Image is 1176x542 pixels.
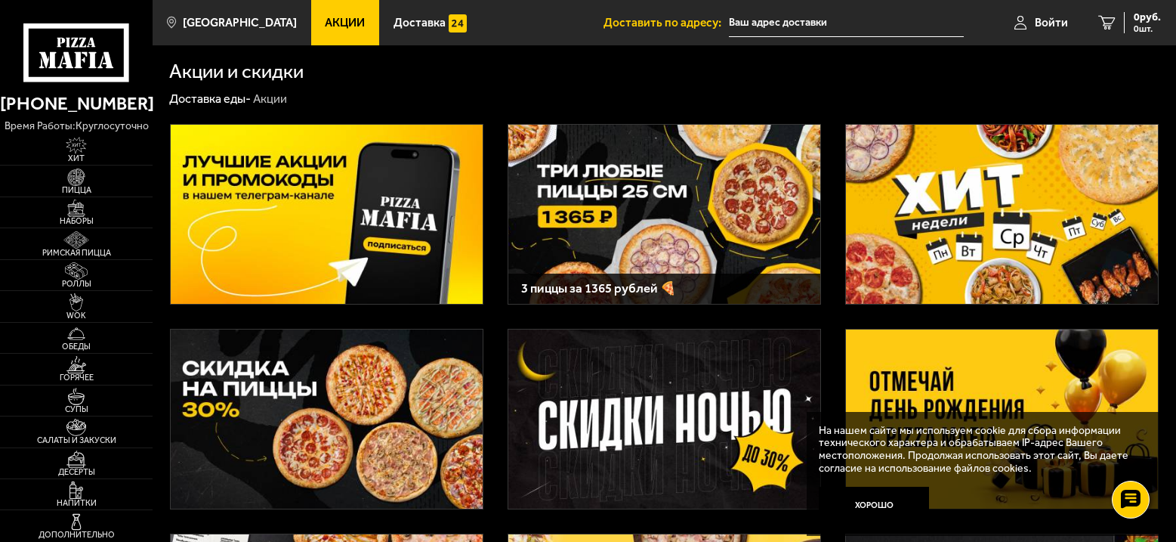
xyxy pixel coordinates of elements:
h3: 3 пиццы за 1365 рублей 🍕 [521,282,808,295]
a: 3 пиццы за 1365 рублей 🍕 [508,124,821,305]
span: 0 шт. [1134,24,1161,33]
a: Доставка еды- [169,91,251,106]
span: Доставить по адресу: [603,17,729,29]
button: Хорошо [819,487,929,524]
input: Ваш адрес доставки [729,9,964,37]
span: [GEOGRAPHIC_DATA] [183,17,297,29]
div: Акции [253,91,287,107]
h1: Акции и скидки [169,62,304,82]
p: На нашем сайте мы используем cookie для сбора информации технического характера и обрабатываем IP... [819,425,1138,475]
span: Акции [325,17,365,29]
span: Доставка [394,17,446,29]
span: Войти [1035,17,1068,29]
span: 0 руб. [1134,12,1161,23]
img: 15daf4d41897b9f0e9f617042186c801.svg [449,14,467,33]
